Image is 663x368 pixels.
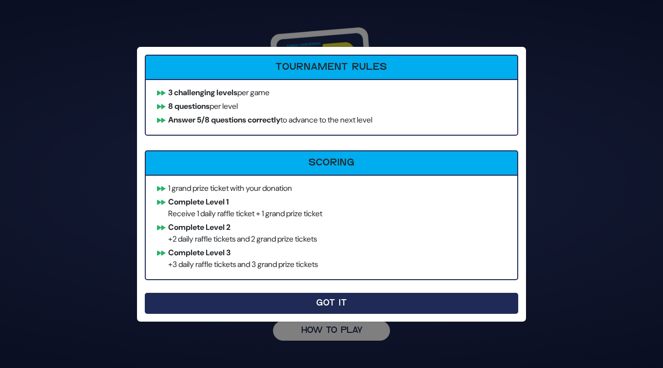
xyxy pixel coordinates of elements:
li: +3 daily raffle tickets and 3 grand prize tickets [153,247,510,270]
b: Complete Level 3 [168,247,231,258]
h6: Tournament Rules [152,61,511,73]
li: per level [153,101,510,112]
button: Got It [145,293,518,314]
li: 1 grand prize ticket with your donation [153,183,510,194]
h6: Scoring [152,157,511,169]
b: 3 challenging levels [168,87,237,98]
li: Receive 1 daily raffle ticket + 1 grand prize ticket [153,196,510,220]
b: Complete Level 1 [168,197,229,207]
b: 8 questions [168,101,210,111]
b: Complete Level 2 [168,222,231,232]
li: per game [153,87,510,99]
li: to advance to the next level [153,114,510,126]
li: +2 daily raffle tickets and 2 grand prize tickets [153,222,510,245]
b: Answer 5/8 questions correctly [168,115,280,125]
